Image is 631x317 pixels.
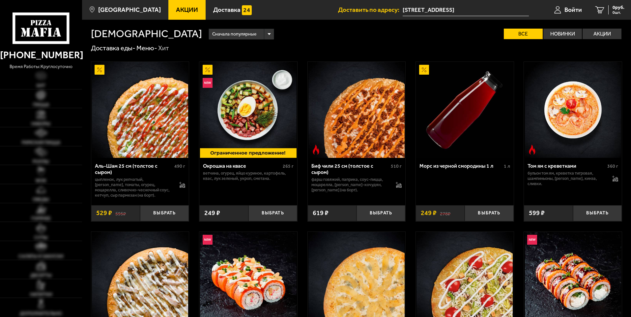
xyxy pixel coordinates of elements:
input: Ваш адрес доставки [403,4,529,16]
span: Роллы [33,159,49,164]
span: Десерты [30,273,52,278]
p: цыпленок, лук репчатый, [PERSON_NAME], томаты, огурец, моцарелла, сливочно-чесночный соус, кетчуп... [95,177,173,198]
div: Окрошка на квасе [203,163,281,169]
span: 1 л [504,163,510,169]
span: Римская пицца [22,140,60,145]
span: 510 г [391,163,402,169]
label: Новинки [543,29,582,39]
a: Меню- [136,44,157,52]
img: Аль-Шам 25 см (толстое с сыром) [92,62,188,158]
span: Доставить по адресу: [338,7,403,13]
div: Биф чили 25 см (толстое с сыром) [311,163,389,175]
img: Острое блюдо [311,145,321,155]
span: Пицца [33,102,49,107]
img: Биф чили 25 см (толстое с сыром) [308,62,405,158]
a: Острое блюдоТом ям с креветками [524,62,622,158]
button: Выбрать [573,205,622,221]
span: Заставская улица, 31к2 [403,4,529,16]
p: ветчина, огурец, яйцо куриное, картофель, квас, лук зеленый, укроп, сметана. [203,171,294,181]
span: 490 г [174,163,185,169]
span: Акции [176,7,198,13]
span: Дополнительно [20,311,62,316]
span: Напитки [30,292,52,297]
a: АкционныйАль-Шам 25 см (толстое с сыром) [91,62,189,158]
img: Острое блюдо [527,145,537,155]
span: 619 ₽ [313,210,329,216]
p: бульон том ям, креветка тигровая, шампиньоны, [PERSON_NAME], кинза, сливки. [528,171,606,186]
span: 0 руб. [613,5,624,10]
a: Доставка еды- [91,44,135,52]
img: Акционный [203,65,213,75]
span: Супы [34,235,48,240]
span: WOK [36,178,46,183]
span: 265 г [283,163,294,169]
a: АкционныйМорс из черной смородины 1 л [416,62,514,158]
img: Том ям с креветками [525,62,621,158]
span: [GEOGRAPHIC_DATA] [98,7,161,13]
span: Войти [564,7,582,13]
label: Акции [583,29,621,39]
div: Аль-Шам 25 см (толстое с сыром) [95,163,173,175]
img: Морс из черной смородины 1 л [416,62,513,158]
span: Обеды [33,197,49,202]
a: АкционныйНовинкаОкрошка на квасе [199,62,297,158]
span: Горячее [31,216,51,221]
span: 249 ₽ [421,210,437,216]
span: 249 ₽ [204,210,220,216]
div: Морс из черной смородины 1 л [419,163,502,169]
img: Новинка [203,235,213,245]
button: Выбрать [140,205,189,221]
img: Окрошка на квасе [200,62,296,158]
span: 529 ₽ [96,210,112,216]
div: Том ям с креветками [528,163,606,169]
img: Новинка [527,235,537,245]
span: Салаты и закуски [18,254,63,258]
img: Акционный [95,65,104,75]
label: Все [504,29,543,39]
button: Выбрать [357,205,405,221]
span: 0 шт. [613,11,624,14]
a: Острое блюдоБиф чили 25 см (толстое с сыром) [308,62,406,158]
button: Выбрать [248,205,297,221]
img: 15daf4d41897b9f0e9f617042186c801.svg [242,5,252,15]
span: Наборы [31,121,50,126]
p: фарш говяжий, паприка, соус-пицца, моцарелла, [PERSON_NAME]-кочудян, [PERSON_NAME] (на борт). [311,177,389,193]
s: 595 ₽ [115,210,126,216]
span: 360 г [607,163,618,169]
s: 278 ₽ [440,210,450,216]
img: Новинка [203,78,213,88]
h1: [DEMOGRAPHIC_DATA] [91,29,202,39]
span: Сначала популярные [212,28,256,40]
img: Акционный [419,65,429,75]
span: Доставка [213,7,241,13]
span: Хит [36,83,45,88]
button: Выбрать [465,205,513,221]
div: Хит [158,44,169,53]
span: 599 ₽ [529,210,545,216]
